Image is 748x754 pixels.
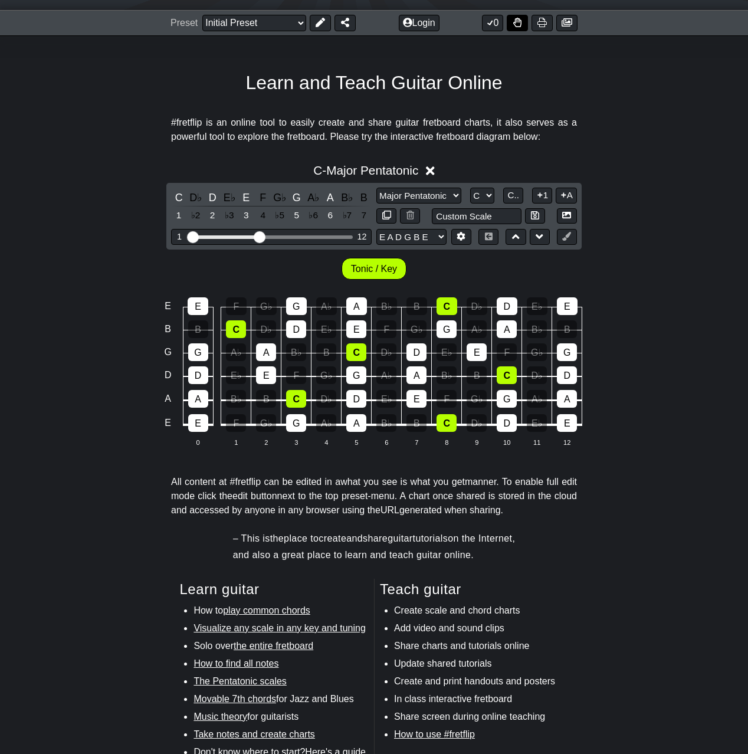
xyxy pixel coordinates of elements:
div: 12 [357,231,366,244]
th: 12 [552,435,582,449]
div: E♭ [226,366,246,384]
p: All content at #fretflip can be edited in a manner. To enable full edit mode click the next to th... [171,475,577,517]
div: F [226,297,247,315]
div: toggle pitch class [272,190,287,206]
th: 5 [342,435,372,449]
span: C - Major Pentatonic [313,163,418,177]
select: Tonic/Root [470,188,494,204]
span: How to use #fretflip [394,729,475,739]
li: In class interactive fretboard [394,692,566,710]
div: B [467,366,487,384]
button: Create Image [557,208,577,224]
td: A [161,387,175,411]
th: 0 [183,435,213,449]
div: toggle pitch class [289,190,304,206]
div: G♭ [316,366,336,384]
button: A [556,188,577,204]
span: Visualize any scale in any key and tuning [193,623,365,633]
em: edit button [232,491,277,501]
div: B♭ [376,414,396,432]
span: How to find all notes [193,658,278,668]
h1: Learn and Teach Guitar Online [245,68,502,97]
em: tutorials [413,533,448,543]
div: F [437,390,457,408]
div: A♭ [316,297,337,315]
th: 9 [462,435,492,449]
th: 2 [251,435,281,449]
div: E♭ [527,414,547,432]
select: Preset [202,15,306,31]
button: 1 [532,188,552,204]
button: Login [399,15,439,31]
div: B♭ [286,343,306,361]
div: D♭ [527,366,547,384]
div: toggle scale degree [222,208,237,222]
div: A♭ [467,320,487,338]
div: toggle scale degree [205,208,220,222]
span: the entire fretboard [234,641,313,651]
li: Add video and sound clips [394,621,566,639]
div: B♭ [226,390,246,408]
th: 11 [522,435,552,449]
div: G [557,343,577,361]
h2: Teach guitar [380,579,569,600]
button: Create image [556,15,578,31]
button: Move up [506,229,526,245]
select: Tuning [376,229,447,245]
th: 1 [221,435,251,449]
div: E♭ [527,297,547,315]
div: G [286,414,306,432]
select: Scale [376,188,461,204]
div: toggle scale degree [306,208,321,222]
div: toggle pitch class [306,190,321,206]
th: 3 [281,435,311,449]
div: D [188,366,208,384]
div: toggle pitch class [205,190,220,206]
div: D [286,320,306,338]
div: A♭ [316,414,336,432]
div: toggle pitch class [255,190,271,206]
div: toggle pitch class [238,190,254,206]
div: A [256,343,276,361]
div: G [346,366,366,384]
button: C.. [503,188,523,204]
div: A♭ [226,343,246,361]
div: toggle pitch class [188,190,204,206]
div: G♭ [467,390,487,408]
li: for guitarists [193,710,366,727]
span: play common chords [223,605,310,615]
div: A [497,320,517,338]
li: How to [193,604,366,621]
div: E [406,390,427,408]
div: A [346,414,366,432]
div: Visible fret range [171,229,372,245]
div: E [188,414,208,432]
td: B [161,317,175,340]
div: B♭ [437,366,457,384]
span: Music theory [193,712,247,722]
div: G [497,390,517,408]
div: A [406,366,427,384]
button: Delete [400,208,420,224]
span: Movable 7th chords [193,694,276,704]
div: F [497,343,517,361]
div: B♭ [527,320,547,338]
h4: – This is place to and guitar on the Internet, [233,532,516,546]
div: G [437,320,457,338]
div: D [497,414,517,432]
button: Toggle horizontal chord view [478,229,498,245]
div: toggle pitch class [356,190,372,206]
div: G♭ [256,414,276,432]
button: Toggle Dexterity for all fretkits [507,15,528,31]
div: E [557,414,577,432]
em: URL [380,505,399,515]
div: toggle scale degree [238,208,254,222]
span: C.. [507,190,519,200]
div: E♭ [316,320,336,338]
div: D♭ [256,320,276,338]
div: E [256,366,276,384]
li: for Jazz and Blues [193,692,366,710]
em: create [319,533,346,543]
div: A [188,390,208,408]
div: D♭ [467,297,487,315]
